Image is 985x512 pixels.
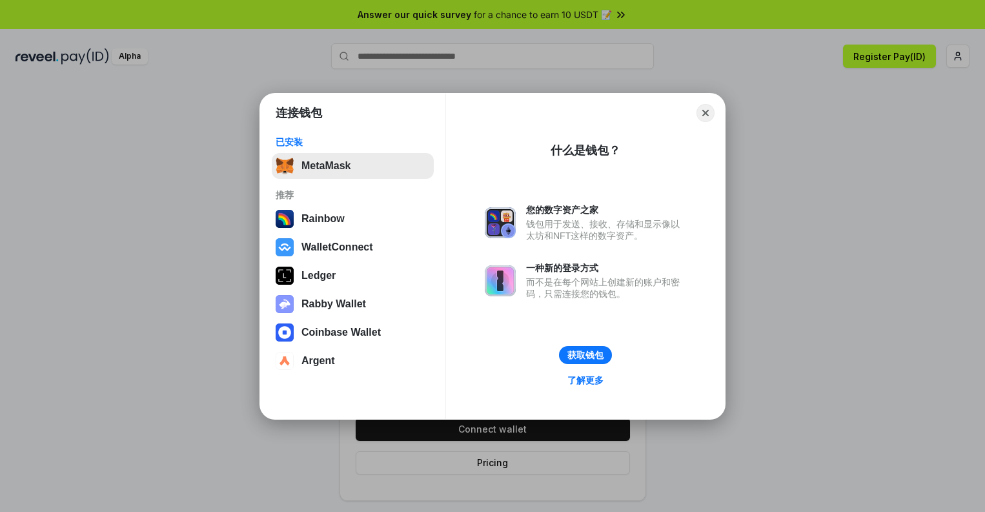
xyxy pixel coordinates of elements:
div: Rainbow [301,213,345,225]
div: Argent [301,355,335,367]
button: Argent [272,348,434,374]
img: svg+xml,%3Csvg%20width%3D%22120%22%20height%3D%22120%22%20viewBox%3D%220%200%20120%20120%22%20fil... [276,210,294,228]
button: Ledger [272,263,434,289]
button: WalletConnect [272,234,434,260]
div: WalletConnect [301,241,373,253]
img: svg+xml,%3Csvg%20xmlns%3D%22http%3A%2F%2Fwww.w3.org%2F2000%2Fsvg%22%20fill%3D%22none%22%20viewBox... [485,207,516,238]
div: 已安装 [276,136,430,148]
div: 推荐 [276,189,430,201]
div: Coinbase Wallet [301,327,381,338]
button: 获取钱包 [559,346,612,364]
img: svg+xml,%3Csvg%20width%3D%2228%22%20height%3D%2228%22%20viewBox%3D%220%200%2028%2028%22%20fill%3D... [276,352,294,370]
img: svg+xml,%3Csvg%20xmlns%3D%22http%3A%2F%2Fwww.w3.org%2F2000%2Fsvg%22%20fill%3D%22none%22%20viewBox... [485,265,516,296]
div: 而不是在每个网站上创建新的账户和密码，只需连接您的钱包。 [526,276,686,300]
button: Rabby Wallet [272,291,434,317]
div: 了解更多 [567,374,604,386]
button: Coinbase Wallet [272,320,434,345]
h1: 连接钱包 [276,105,322,121]
div: 您的数字资产之家 [526,204,686,216]
img: svg+xml,%3Csvg%20xmlns%3D%22http%3A%2F%2Fwww.w3.org%2F2000%2Fsvg%22%20fill%3D%22none%22%20viewBox... [276,295,294,313]
div: Ledger [301,270,336,282]
div: 钱包用于发送、接收、存储和显示像以太坊和NFT这样的数字资产。 [526,218,686,241]
div: MetaMask [301,160,350,172]
img: svg+xml,%3Csvg%20width%3D%2228%22%20height%3D%2228%22%20viewBox%3D%220%200%2028%2028%22%20fill%3D... [276,238,294,256]
img: svg+xml,%3Csvg%20width%3D%2228%22%20height%3D%2228%22%20viewBox%3D%220%200%2028%2028%22%20fill%3D... [276,323,294,342]
button: Rainbow [272,206,434,232]
div: Rabby Wallet [301,298,366,310]
button: Close [696,104,715,122]
a: 了解更多 [560,372,611,389]
div: 一种新的登录方式 [526,262,686,274]
div: 什么是钱包？ [551,143,620,158]
img: svg+xml,%3Csvg%20xmlns%3D%22http%3A%2F%2Fwww.w3.org%2F2000%2Fsvg%22%20width%3D%2228%22%20height%3... [276,267,294,285]
img: svg+xml,%3Csvg%20fill%3D%22none%22%20height%3D%2233%22%20viewBox%3D%220%200%2035%2033%22%20width%... [276,157,294,175]
div: 获取钱包 [567,349,604,361]
button: MetaMask [272,153,434,179]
